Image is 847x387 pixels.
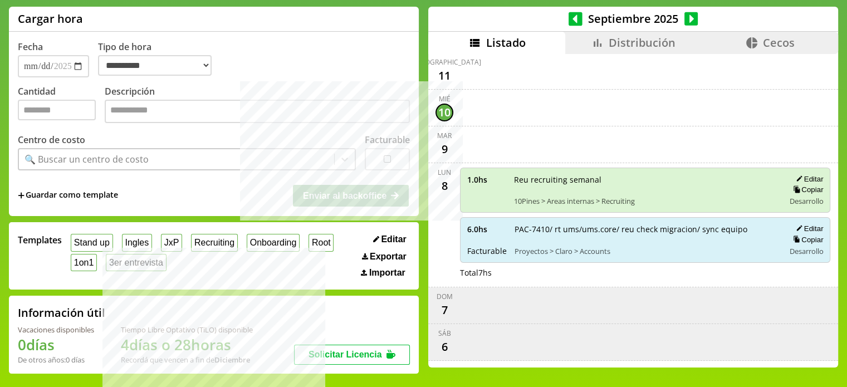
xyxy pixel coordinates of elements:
span: Reu recruiting semanal [514,174,776,185]
span: Distribución [609,35,675,50]
span: Exportar [370,252,407,262]
div: Tiempo Libre Optativo (TiLO) disponible [121,325,253,335]
button: Recruiting [191,234,238,251]
button: Copiar [790,235,823,244]
button: Editar [792,174,823,184]
h1: 0 días [18,335,94,355]
div: 10 [435,104,453,121]
button: Exportar [359,251,410,262]
button: Solicitar Licencia [294,345,410,365]
span: Templates [18,234,62,246]
span: Cecos [763,35,795,50]
button: JxP [161,234,182,251]
span: PAC-7410/ rt ums/ums.core/ reu check migracion/ sync equipo [515,224,776,234]
div: scrollable content [428,54,838,366]
b: Diciembre [214,355,250,365]
div: vie [440,365,449,375]
label: Tipo de hora [98,41,221,77]
span: 6.0 hs [467,224,507,234]
button: Onboarding [247,234,300,251]
button: 1on1 [71,254,97,271]
h1: 4 días o 28 horas [121,335,253,355]
div: 6 [435,338,453,356]
button: Stand up [71,234,113,251]
div: mié [439,94,451,104]
textarea: Descripción [105,100,410,123]
span: Editar [381,234,406,244]
div: Total 7 hs [460,267,830,278]
div: De otros años: 0 días [18,355,94,365]
select: Tipo de hora [98,55,212,76]
div: 8 [435,177,453,195]
button: Ingles [122,234,152,251]
span: Desarrollo [789,246,823,256]
span: Importar [369,268,405,278]
div: Recordá que vencen a fin de [121,355,253,365]
div: sáb [438,329,451,338]
span: Proyectos > Claro > Accounts [515,246,776,256]
span: + [18,189,25,202]
label: Fecha [18,41,43,53]
div: 9 [435,140,453,158]
div: 7 [435,301,453,319]
label: Centro de costo [18,134,85,146]
input: Cantidad [18,100,96,120]
h1: Cargar hora [18,11,83,26]
div: 🔍 Buscar un centro de costo [25,153,149,165]
div: dom [437,292,453,301]
button: Root [309,234,334,251]
div: [DEMOGRAPHIC_DATA] [408,57,481,67]
span: Listado [486,35,525,50]
span: Solicitar Licencia [309,350,382,359]
button: 3er entrevista [106,254,167,271]
label: Descripción [105,85,410,126]
div: Vacaciones disponibles [18,325,94,335]
span: 10Pines > Areas internas > Recruiting [514,196,776,206]
span: Septiembre 2025 [582,11,684,26]
button: Editar [792,224,823,233]
button: Copiar [790,185,823,194]
label: Facturable [365,134,410,146]
h2: Información útil [18,305,105,320]
label: Cantidad [18,85,105,126]
span: Desarrollo [789,196,823,206]
div: lun [438,168,451,177]
div: mar [437,131,452,140]
span: 1.0 hs [467,174,506,185]
button: Editar [370,234,410,245]
div: 11 [435,67,453,85]
span: +Guardar como template [18,189,118,202]
span: Facturable [467,246,507,256]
